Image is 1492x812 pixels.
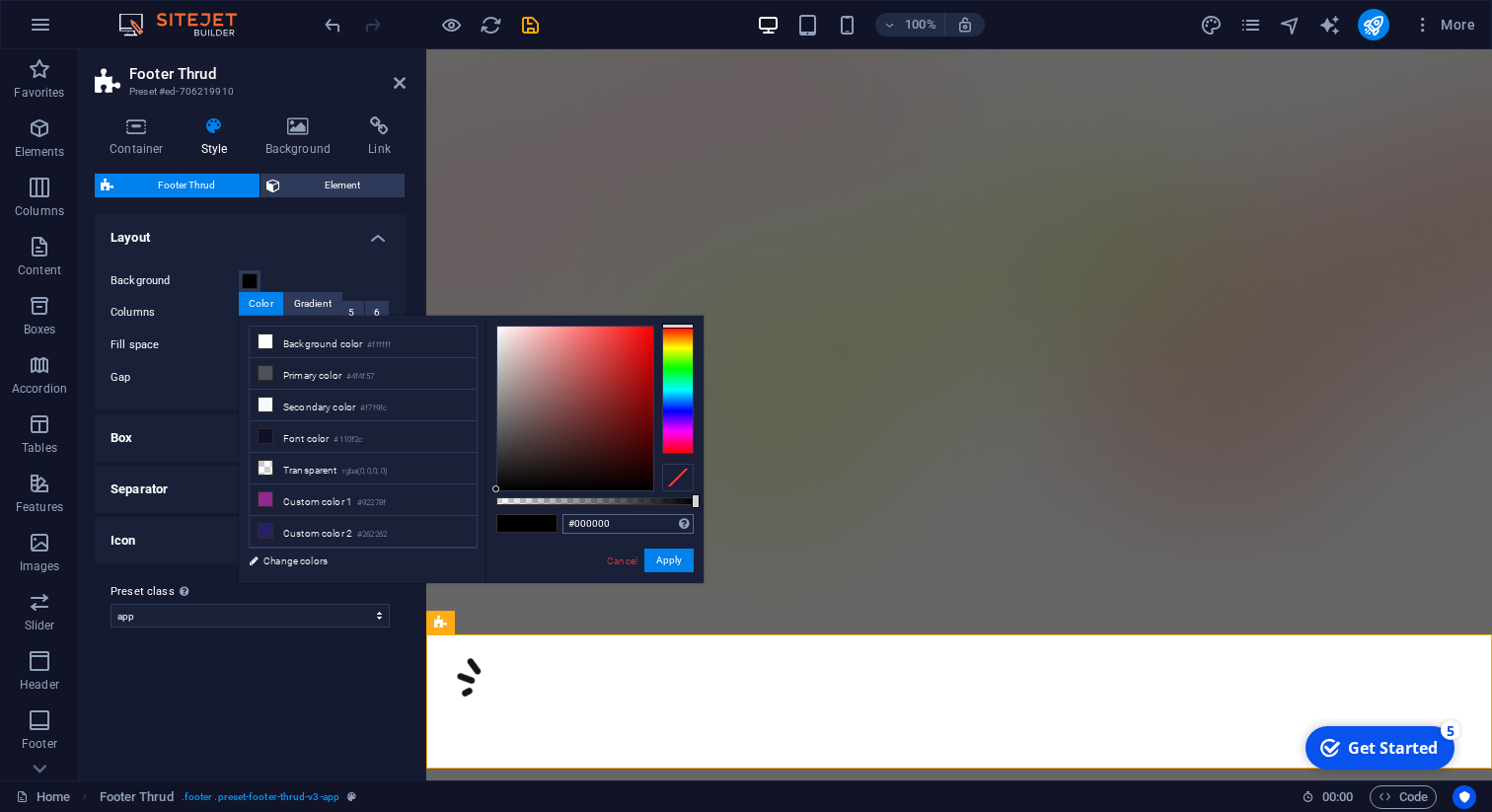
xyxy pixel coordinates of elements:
[1279,13,1303,37] button: navigator
[18,262,61,278] p: Content
[22,736,57,752] p: Footer
[239,549,468,573] a: Change colors
[357,528,387,542] small: #262262
[250,327,477,358] li: Background color
[1239,13,1263,37] button: pages
[365,301,390,325] button: 6
[100,785,356,809] nav: breadcrumb
[251,116,354,158] h4: Background
[1405,9,1483,40] button: More
[284,292,341,316] div: Gradient
[1295,718,1462,777] iframe: To enrich screen reader interactions, please activate Accessibility in Grammarly extension settings
[1318,14,1341,37] i: AI Writer
[261,174,405,197] button: Element
[129,83,366,101] h3: Preset #ed-706219910
[1239,14,1262,37] i: Pages (Ctrl+Alt+S)
[1379,785,1428,809] span: Code
[25,618,55,633] p: Slider
[346,370,374,384] small: #4f4f57
[95,174,260,197] button: Footer Thrud
[95,466,406,513] h4: Separator
[348,301,354,325] span: 5
[374,301,380,325] span: 6
[250,390,477,421] li: Secondary color
[1318,13,1342,37] button: text_generator
[1279,14,1302,37] i: Navigator
[1200,14,1223,37] i: Design (Ctrl+Alt+Y)
[1370,785,1437,809] button: Code
[129,65,406,83] h2: Footer Thrud
[24,322,56,337] p: Boxes
[339,301,364,325] button: 5
[1413,15,1475,35] span: More
[527,515,557,532] span: #000000
[1302,785,1354,809] h6: Session time
[1336,789,1339,804] span: :
[111,301,239,325] label: Columns
[1362,14,1384,37] i: Publish
[95,116,186,158] h4: Container
[1453,785,1476,809] button: Usercentrics
[1200,13,1224,37] button: design
[360,402,387,415] small: #f7f9fc
[644,549,694,572] button: Apply
[186,116,251,158] h4: Style
[15,144,65,160] p: Elements
[250,516,477,548] li: Custom color 2
[334,433,362,447] small: #110f2c
[12,381,67,397] p: Accordion
[20,558,60,574] p: Images
[497,515,527,532] span: #000000
[1358,9,1389,40] button: publish
[111,269,239,293] label: Background
[182,785,339,809] span: . footer .preset-footer-thrud-v3-app
[367,338,391,352] small: #ffffff
[111,333,239,357] label: Fill space
[250,421,477,453] li: Font color
[100,785,174,809] span: Click to select. Double-click to edit
[111,372,239,383] label: Gap
[95,214,406,250] h4: Layout
[119,174,254,197] span: Footer Thrud
[286,174,399,197] span: Element
[16,785,70,809] a: Click to cancel selection. Double-click to open Pages
[662,464,694,491] div: Clear Color Selection
[111,580,390,604] label: Preset class
[605,554,639,568] a: Cancel
[426,49,1492,780] iframe: To enrich screen reader interactions, please activate Accessibility in Grammarly extension settings
[95,414,406,462] h4: Box
[347,791,356,802] i: This element is a customizable preset
[342,465,389,479] small: rgba(0,0,0,.0)
[353,116,406,158] h4: Link
[250,358,477,390] li: Primary color
[357,496,386,510] small: #92278f
[15,203,64,219] p: Columns
[239,292,283,316] div: Color
[1322,785,1353,809] span: 00 00
[250,453,477,484] li: Transparent
[14,85,64,101] p: Favorites
[16,499,63,515] p: Features
[22,440,57,456] p: Tables
[20,677,59,693] p: Header
[250,484,477,516] li: Custom color 1
[95,517,406,564] h4: Icon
